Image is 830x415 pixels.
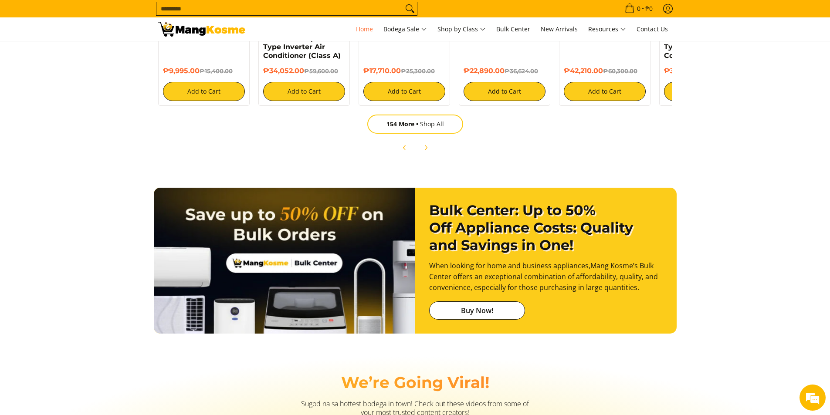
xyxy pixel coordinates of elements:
del: ₱15,400.00 [200,67,233,74]
a: Bodega Sale [379,17,431,41]
span: Shop by Class [437,24,486,35]
span: We're online! [51,110,120,198]
span: • [622,4,655,13]
h6: ₱17,710.00 [363,67,445,75]
button: Previous [395,138,414,157]
button: Add to Cart [664,82,746,101]
span: 0 [636,6,642,12]
textarea: Type your message and hit 'Enter' [4,238,166,268]
a: Home [352,17,377,41]
h6: ₱9,995.00 [163,67,245,75]
a: New Arrivals [536,17,582,41]
button: Search [403,2,417,15]
button: Next [416,138,435,157]
button: Add to Cart [163,82,245,101]
button: Add to Cart [464,82,545,101]
button: Add to Cart [363,82,445,101]
del: ₱36,624.00 [505,67,538,74]
div: Minimize live chat window [143,4,164,25]
p: When looking for home and business appliances,Mang Kosme’s Bulk Center offers an exceptional comb... [429,260,663,301]
a: Contact Us [632,17,672,41]
h6: ₱22,890.00 [464,67,545,75]
h2: We’re Going Viral! [158,373,672,392]
span: ₱0 [644,6,654,12]
span: Bodega Sale [383,24,427,35]
div: Chat with us now [45,49,146,60]
span: 154 More [386,120,420,128]
img: Mang Kosme: Your Home Appliances Warehouse Sale Partner! [158,22,245,37]
a: Bulk Center [492,17,535,41]
del: ₱60,300.00 [603,67,637,74]
button: Add to Cart [564,82,646,101]
span: Bulk Center [496,25,530,33]
del: ₱59,600.00 [304,67,338,74]
nav: Main Menu [254,17,672,41]
a: Shop by Class [433,17,490,41]
a: Resources [584,17,630,41]
a: Buy Now! [429,301,525,320]
a: Carrier 1.50 HP XPower Gold 3 Split-Type Inverter Air Conditioner (Class A) [664,25,742,60]
a: Toshiba 2 HP New Model Split-Type Inverter Air Conditioner (Class A) [263,25,341,60]
h6: ₱34,052.00 [263,67,345,75]
button: Add to Cart [263,82,345,101]
h6: ₱35,490.00 [664,67,746,75]
h2: Bulk Center: Up to 50% Off Appliance Costs: Quality and Savings in One! [429,202,663,254]
span: Home [356,25,373,33]
span: Contact Us [637,25,668,33]
a: 154 MoreShop All [367,115,463,134]
img: Banner card bulk center no cta [154,188,415,342]
del: ₱25,300.00 [401,67,435,74]
h6: ₱42,210.00 [564,67,646,75]
span: New Arrivals [541,25,578,33]
span: Resources [588,24,626,35]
